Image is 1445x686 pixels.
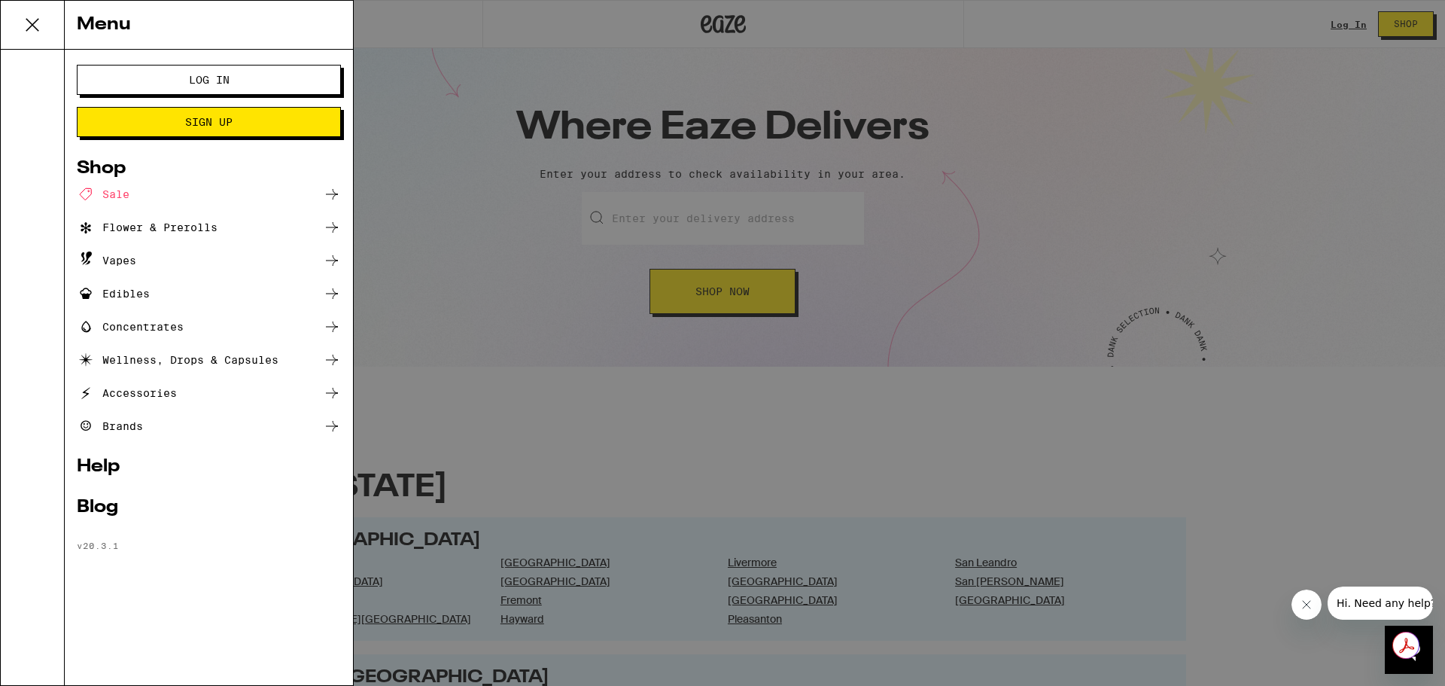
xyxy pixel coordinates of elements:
div: Brands [77,417,143,435]
a: Sign Up [77,116,341,128]
div: Flower & Prerolls [77,218,218,236]
span: Hi. Need any help? [9,11,108,23]
div: Accessories [77,384,177,402]
a: Log In [77,74,341,86]
a: Concentrates [77,318,341,336]
button: Sign Up [77,107,341,137]
span: Log In [189,75,230,85]
div: Edibles [77,285,150,303]
div: Menu [65,1,353,50]
span: Sign Up [185,117,233,127]
a: Blog [77,498,341,517]
button: Log In [77,65,341,95]
a: Brands [77,417,341,435]
a: Edibles [77,285,341,303]
iframe: Close message [1291,590,1322,620]
iframe: Message from company [1328,587,1433,620]
a: Vapes [77,252,341,270]
a: Flower & Prerolls [77,218,341,236]
a: Shop [77,160,341,178]
a: Wellness, Drops & Capsules [77,351,341,369]
a: Sale [77,185,341,203]
a: Accessories [77,384,341,402]
div: Concentrates [77,318,184,336]
a: Help [77,458,341,476]
iframe: Button to launch messaging window [1385,626,1433,674]
div: Sale [77,185,129,203]
div: Wellness, Drops & Capsules [77,351,278,369]
span: v 20.3.1 [77,541,119,550]
div: Vapes [77,252,136,270]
